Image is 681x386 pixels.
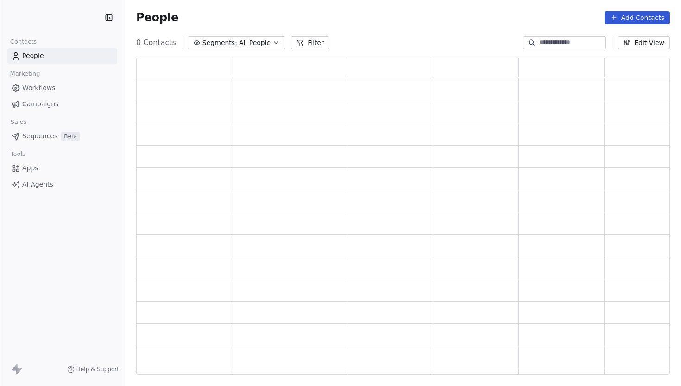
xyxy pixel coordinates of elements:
button: Filter [291,36,329,49]
span: People [136,11,178,25]
button: Edit View [618,36,670,49]
span: 0 Contacts [136,37,176,48]
span: Apps [22,163,38,173]
span: People [22,51,44,61]
a: Help & Support [67,366,119,373]
span: Beta [61,132,80,141]
span: Contacts [6,35,41,49]
span: Campaigns [22,99,58,109]
a: AI Agents [7,177,117,192]
span: Sales [6,115,31,129]
span: Sequences [22,131,57,141]
a: People [7,48,117,64]
span: Marketing [6,67,44,81]
button: Add Contacts [605,11,670,24]
a: Apps [7,161,117,176]
span: Help & Support [76,366,119,373]
span: Workflows [22,83,56,93]
a: Workflows [7,80,117,96]
a: Campaigns [7,96,117,112]
span: AI Agents [22,180,53,189]
span: Tools [6,147,29,161]
span: Segments: [202,38,237,48]
span: All People [239,38,271,48]
a: SequencesBeta [7,129,117,144]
